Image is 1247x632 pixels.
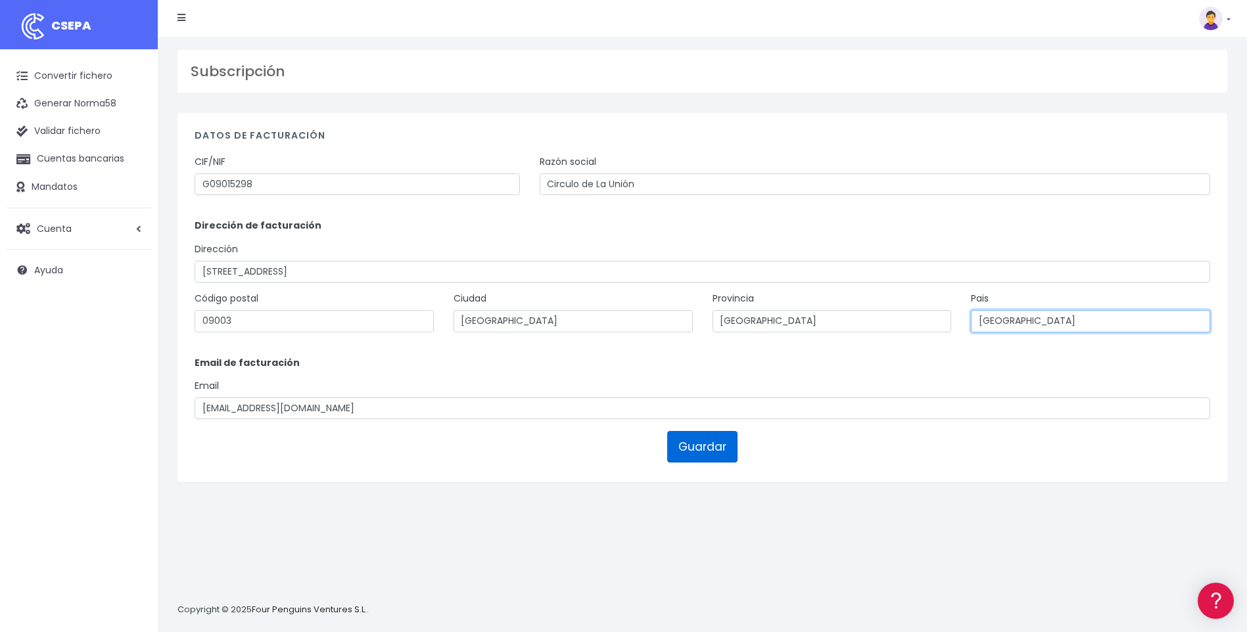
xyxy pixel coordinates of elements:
strong: Email de facturación [195,356,300,369]
strong: Dirección de facturación [195,219,321,232]
a: Cuentas bancarias [7,145,151,173]
span: Ayuda [34,263,63,277]
a: Validar fichero [7,118,151,145]
label: Pais [971,292,989,305]
a: Formatos [13,166,250,187]
p: Copyright © 2025 . [177,603,369,617]
label: Código postal [195,292,258,305]
div: Facturación [13,261,250,273]
span: Cuenta [37,221,72,235]
label: Provincia [713,292,754,305]
a: Generar Norma58 [7,90,151,118]
div: Convertir ficheros [13,145,250,158]
span: CSEPA [51,17,91,34]
a: Four Penguins Ventures S.L. [252,603,367,616]
label: Dirección [195,242,238,256]
img: profile [1199,7,1223,30]
div: Programadores [13,315,250,328]
img: logo [16,10,49,43]
a: Ayuda [7,256,151,284]
button: Contáctanos [13,351,250,374]
a: General [13,282,250,302]
a: POWERED BY ENCHANT [181,378,253,391]
a: Problemas habituales [13,187,250,207]
a: Perfiles de empresas [13,227,250,248]
a: Convertir fichero [7,62,151,90]
a: Mandatos [7,173,151,201]
a: Información general [13,112,250,132]
a: Videotutoriales [13,207,250,227]
label: Email [195,379,219,393]
button: Guardar [667,431,738,463]
h3: Subscripción [191,63,1214,80]
label: Razón social [540,155,596,169]
h4: Datos de facturación [195,130,1210,148]
a: Cuenta [7,215,151,242]
div: Información general [13,91,250,104]
label: Ciudad [454,292,486,305]
a: API [13,336,250,356]
label: CIF/NIF [195,155,225,169]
